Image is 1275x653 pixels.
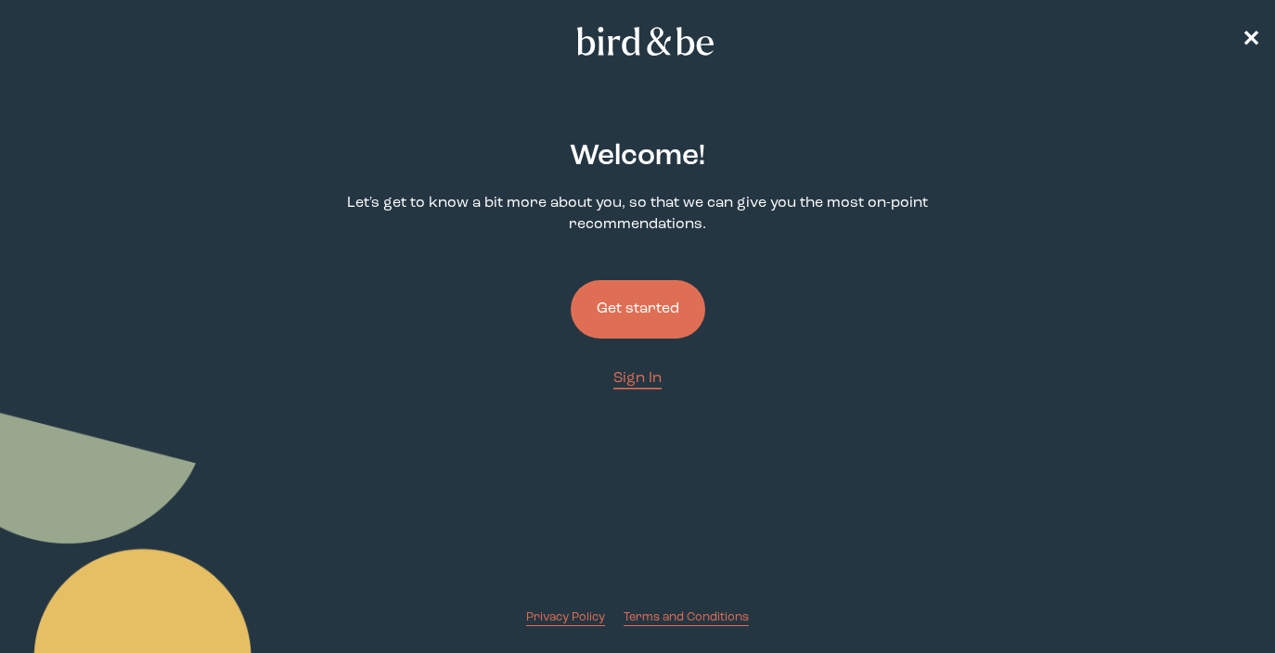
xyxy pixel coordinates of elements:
[1242,25,1260,58] a: ✕
[624,611,749,623] span: Terms and Conditions
[613,368,662,390] a: Sign In
[334,193,942,236] p: Let's get to know a bit more about you, so that we can give you the most on-point recommendations.
[613,371,662,386] span: Sign In
[571,280,705,339] button: Get started
[1242,30,1260,52] span: ✕
[526,611,605,623] span: Privacy Policy
[624,608,749,626] a: Terms and Conditions
[1182,566,1256,634] iframe: Gorgias live chat messenger
[571,250,705,368] a: Get started
[570,135,705,178] h2: Welcome !
[526,608,605,626] a: Privacy Policy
